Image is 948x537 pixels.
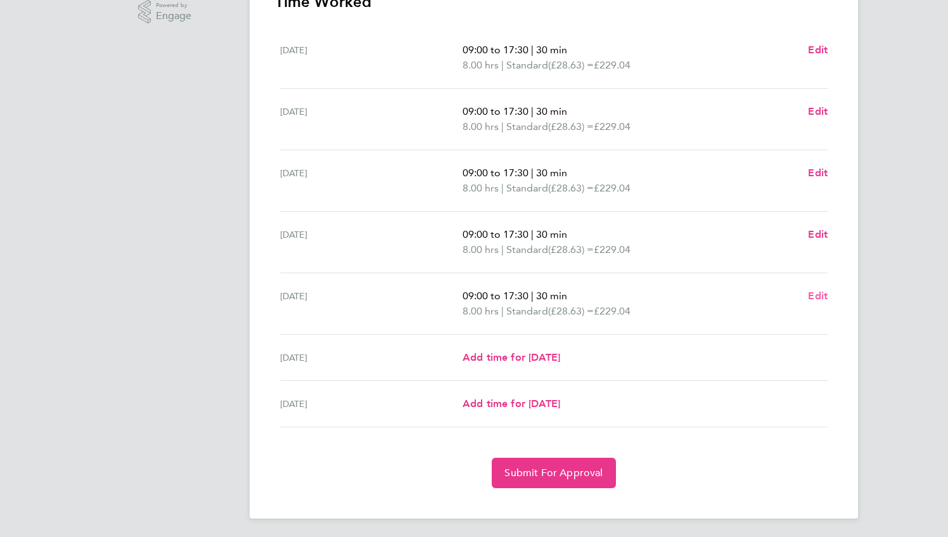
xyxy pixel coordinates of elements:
span: | [501,182,504,194]
span: | [531,44,534,56]
div: [DATE] [280,396,463,411]
span: (£28.63) = [548,59,594,71]
a: Edit [808,165,828,181]
span: 09:00 to 17:30 [463,105,528,117]
span: Standard [506,304,548,319]
span: 8.00 hrs [463,120,499,133]
span: Add time for [DATE] [463,351,560,363]
span: (£28.63) = [548,243,594,256]
span: Standard [506,58,548,73]
span: (£28.63) = [548,182,594,194]
span: Add time for [DATE] [463,398,560,410]
button: Submit For Approval [492,458,615,488]
span: Edit [808,44,828,56]
span: £229.04 [594,305,631,317]
span: | [531,167,534,179]
div: [DATE] [280,104,463,134]
span: (£28.63) = [548,305,594,317]
a: Edit [808,288,828,304]
span: 30 min [536,44,567,56]
div: [DATE] [280,165,463,196]
div: [DATE] [280,288,463,319]
span: 09:00 to 17:30 [463,44,528,56]
a: Edit [808,104,828,119]
span: 30 min [536,228,567,240]
span: | [501,305,504,317]
span: Submit For Approval [504,467,603,479]
span: 8.00 hrs [463,305,499,317]
span: | [531,290,534,302]
span: Engage [156,11,191,22]
span: £229.04 [594,120,631,133]
div: [DATE] [280,42,463,73]
a: Add time for [DATE] [463,350,560,365]
span: | [501,59,504,71]
div: [DATE] [280,350,463,365]
span: 8.00 hrs [463,182,499,194]
a: Edit [808,42,828,58]
span: 30 min [536,167,567,179]
span: | [501,243,504,256]
span: 30 min [536,290,567,302]
span: 09:00 to 17:30 [463,167,528,179]
span: 09:00 to 17:30 [463,228,528,240]
span: Standard [506,181,548,196]
span: | [531,105,534,117]
span: Edit [808,228,828,240]
span: Edit [808,105,828,117]
span: 8.00 hrs [463,243,499,256]
span: 30 min [536,105,567,117]
span: Standard [506,119,548,134]
a: Edit [808,227,828,242]
span: Standard [506,242,548,257]
span: £229.04 [594,243,631,256]
span: Edit [808,167,828,179]
span: | [501,120,504,133]
span: (£28.63) = [548,120,594,133]
span: 8.00 hrs [463,59,499,71]
span: | [531,228,534,240]
span: £229.04 [594,59,631,71]
a: Add time for [DATE] [463,396,560,411]
div: [DATE] [280,227,463,257]
span: 09:00 to 17:30 [463,290,528,302]
span: £229.04 [594,182,631,194]
span: Edit [808,290,828,302]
